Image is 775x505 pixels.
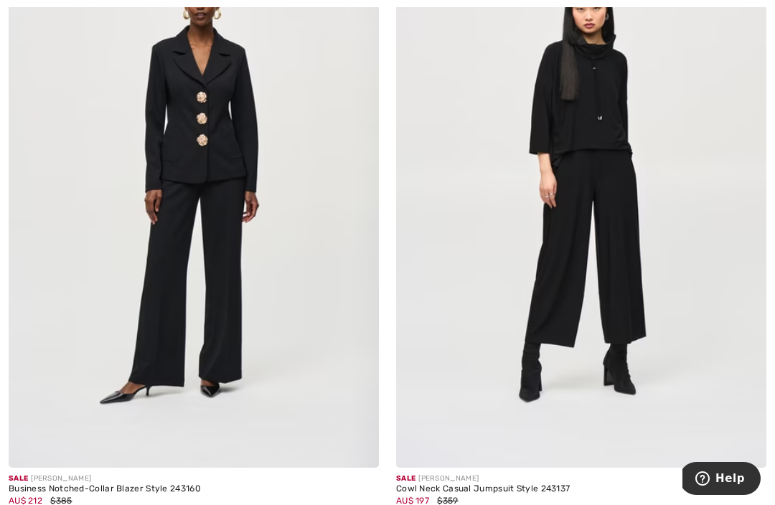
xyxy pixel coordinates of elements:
[396,474,415,483] span: Sale
[9,474,28,483] span: Sale
[9,484,379,494] div: Business Notched-Collar Blazer Style 243160
[682,462,761,498] iframe: Opens a widget where you can find more information
[396,484,766,494] div: Cowl Neck Casual Jumpsuit Style 243137
[9,473,379,484] div: [PERSON_NAME]
[396,473,766,484] div: [PERSON_NAME]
